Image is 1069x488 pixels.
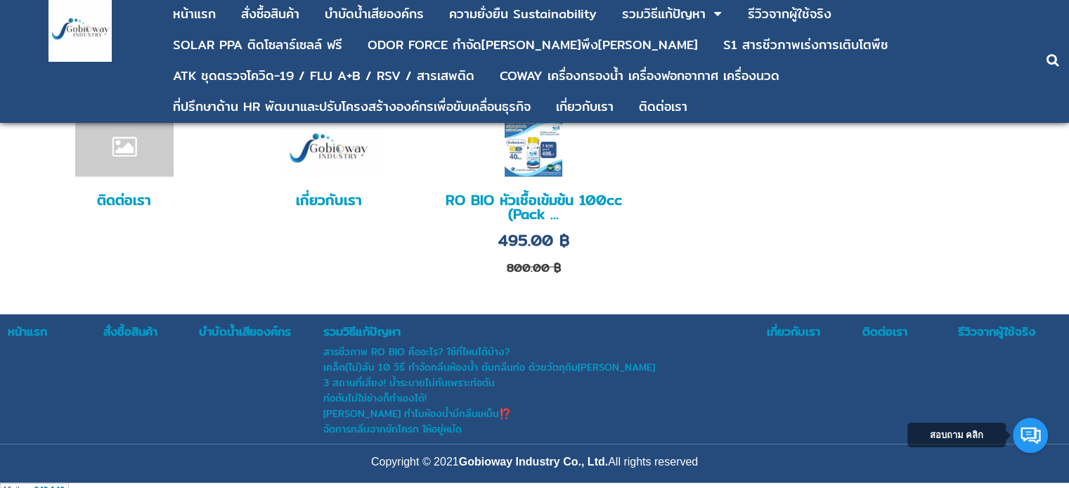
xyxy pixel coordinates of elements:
[75,119,174,177] img: Screenshot 2021-06-06 012753.png
[958,322,1061,341] a: รีวิวจากผู้ใช้จริง
[241,1,299,27] a: สั่งซื้อสินค้า
[173,100,531,113] div: ที่ปรึกษาด้าน HR พัฒนาและปรับโครงสร้างองค์กรเพื่อขับเคลื่อนธุรกิจ
[241,8,299,20] div: สั่งซื้อสินค้า
[639,100,687,113] div: ติดต่อเรา
[173,70,474,82] div: ATK ชุดตรวจโควิด-19 / FLU A+B / RSV / สารเสพติด
[173,8,216,20] div: หน้าแรก
[103,322,197,341] a: สั่งซื้อสินค้า
[279,119,378,177] img: 119084396_116025650238181_7529738467808286247_n.jpg
[449,8,597,20] div: ความยั่งยืน Sustainability
[323,344,765,360] a: สารชีวภาพ RO BIO คืออะไร? ใช้ที่ไหนได้บ้าง?
[323,390,765,406] a: ท่อตันไม่ใช่ช่างก็ทำเองได้!
[556,93,614,120] a: เกี่ยวกับเรา
[500,70,779,82] div: COWAY เครื่องกรองน้ำ เครื่องฟอกอากาศ เครื่องนวด
[723,32,888,58] a: S1 สารชีวภาพเร่งการเติบโตพืช
[8,322,102,341] a: หน้าแรก
[323,322,765,341] a: รวมวิธีแก้ปัญหา
[622,1,706,27] a: รวมวิธีแก้ปัญหา
[199,322,322,341] a: บําบัดน้ำเสียองค์กร
[449,1,597,27] a: ความยั่งยืน Sustainability
[639,93,687,120] a: ติดต่อเรา
[930,430,984,440] span: สอบถาม คลิก
[325,1,424,27] a: บําบัดน้ำเสียองค์กร
[442,259,625,277] p: 800.00 ฿
[556,100,614,113] div: เกี่ยวกับเรา
[459,456,608,468] strong: Gobioway Industry Co., Ltd.
[323,421,765,437] a: จัดการกลิ่นจากชักโครก ให้อยู่หมัด
[173,32,342,58] a: SOLAR PPA ติดโซลาร์เซลล์ ฟรี
[500,62,779,89] a: COWAY เครื่องกรองน้ำ เครื่องฟอกอากาศ เครื่องนวด
[173,62,474,89] a: ATK ชุดตรวจโควิด-19 / FLU A+B / RSV / สารเสพติด
[325,8,424,20] div: บําบัดน้ำเสียองค์กร
[748,8,831,20] div: รีวิวจากผู้ใช้จริง
[862,322,957,341] a: ติดต่อเรา
[723,39,888,51] div: S1 สารชีวภาพเร่งการเติบโตพืช
[173,39,342,51] div: SOLAR PPA ติดโซลาร์เซลล์ ฟรี
[445,189,621,225] a: RO BIO หัวเชื้อเข้มข้น 100cc (Pack ...
[97,189,151,211] a: ติดต่อเรา
[296,189,362,211] a: เกี่ยวกับเรา
[767,322,861,341] a: เกี่ยวกับเรา
[368,39,698,51] div: ODOR FORCE กำจัด[PERSON_NAME]พึง[PERSON_NAME]
[371,456,698,468] span: Copyright © 2021 All rights reserved
[622,8,706,20] div: รวมวิธีแก้ปัญหา
[323,406,765,421] a: [PERSON_NAME] ทำไมห้องน้ำมีกลิ่นเหม็น⁉️
[173,1,216,27] a: หน้าแรก
[368,32,698,58] a: ODOR FORCE กำจัด[PERSON_NAME]พึง[PERSON_NAME]
[323,375,765,390] a: 3 สถานที่เสี่ยง! น้ำระบายไม่ทันเพราะท่อตัน
[173,93,531,120] a: ที่ปรึกษาด้าน HR พัฒนาและปรับโครงสร้างองค์กรเพื่อขับเคลื่อนธุรกิจ
[442,228,625,252] p: 495.00 ฿
[323,360,765,375] a: เคล็ด(ไม่)ลับ 10 วิธี กำจัดกลิ่นห้องน้ำ ดับกลิ่นท่อ ด้วยวัตถุดิบ[PERSON_NAME]
[748,1,831,27] a: รีวิวจากผู้ใช้จริง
